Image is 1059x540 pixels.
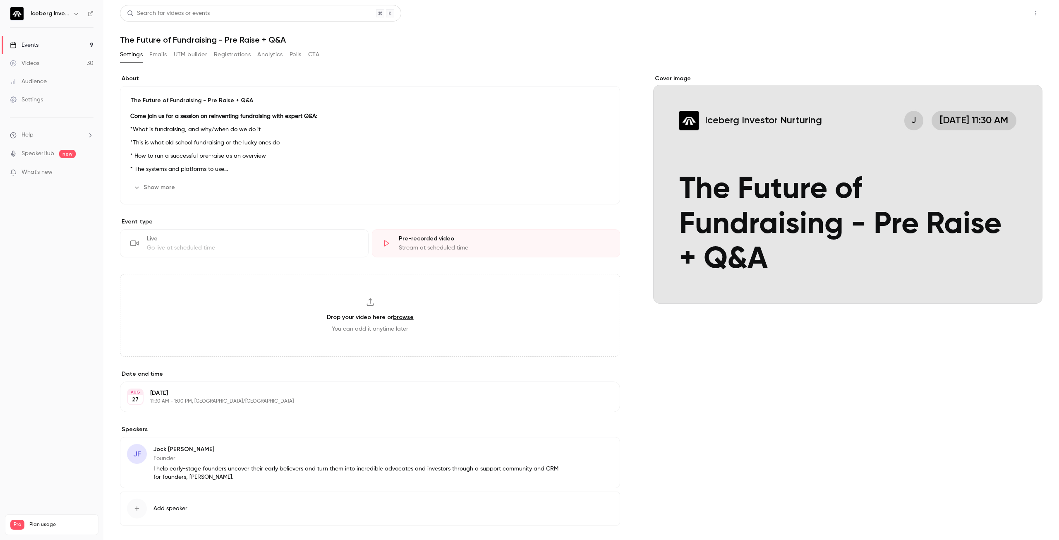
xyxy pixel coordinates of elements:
img: Iceberg Investor Nurturing [10,7,24,20]
p: *This is what old school fundraising or the lucky ones do [130,138,610,148]
div: Videos [10,59,39,67]
span: Plan usage [29,521,93,528]
div: Pre-recorded video [399,235,610,243]
p: * How to run a successful pre-raise as an overview [130,151,610,161]
div: AUG [128,389,143,395]
p: I help early-stage founders uncover their early believers and turn them into incredible advocates... [153,465,566,481]
button: UTM builder [174,48,207,61]
label: Date and time [120,370,620,378]
p: Event type [120,218,620,226]
button: CTA [308,48,319,61]
button: Settings [120,48,143,61]
div: Events [10,41,38,49]
a: browse [393,314,414,321]
button: Share [990,5,1023,22]
span: Add speaker [153,504,187,513]
p: Founder [153,454,566,463]
h6: Iceberg Investor Nurturing [31,10,69,18]
a: SpeakerHub [22,149,54,158]
span: Pro [10,520,24,530]
div: Pre-recorded videoStream at scheduled time [372,229,621,257]
div: Search for videos or events [127,9,210,18]
button: Analytics [257,48,283,61]
p: The Future of Fundraising - Pre Raise + Q&A [130,96,610,105]
span: JF [133,449,141,460]
div: Audience [10,77,47,86]
p: 11:30 AM - 1:00 PM, [GEOGRAPHIC_DATA]/[GEOGRAPHIC_DATA] [150,398,576,405]
h1: The Future of Fundraising - Pre Raise + Q&A [120,35,1042,45]
span: What's new [22,168,53,177]
section: Cover image [653,74,1042,304]
div: Stream at scheduled time [399,244,610,252]
div: Settings [10,96,43,104]
label: About [120,74,620,83]
span: You can add it anytime later [332,325,408,333]
p: 27 [132,396,139,404]
button: Emails [149,48,167,61]
div: Go live at scheduled time [147,244,358,252]
button: Polls [290,48,302,61]
p: Jock [PERSON_NAME] [153,445,566,454]
label: Cover image [653,74,1042,83]
label: Speakers [120,425,620,434]
button: Add speaker [120,492,620,526]
div: Live [147,235,358,243]
p: *What is fundraising, and why/when do we do it [130,125,610,134]
strong: Come join us for a session on reinventing fundraising with expert Q&A: [130,113,317,119]
h3: Drop your video here or [327,313,414,322]
p: * The systems and platforms to use [130,164,610,174]
div: LiveGo live at scheduled time [120,229,369,257]
li: help-dropdown-opener [10,131,93,139]
button: Registrations [214,48,251,61]
span: new [59,150,76,158]
div: JFJock [PERSON_NAME]FounderI help early-stage founders uncover their early believers and turn the... [120,437,620,488]
span: Help [22,131,34,139]
button: Show more [130,181,180,194]
p: [DATE] [150,389,576,397]
iframe: Noticeable Trigger [84,169,93,176]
